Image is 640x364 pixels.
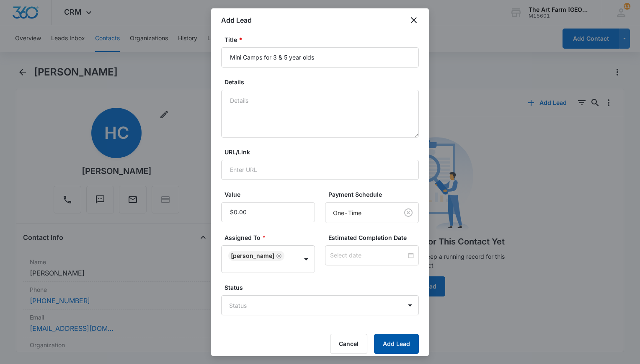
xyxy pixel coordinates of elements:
[374,334,419,354] button: Add Lead
[225,190,318,199] label: Value
[221,15,252,25] h1: Add Lead
[221,47,419,68] input: Title
[225,148,422,156] label: URL/Link
[225,78,422,86] label: Details
[330,334,367,354] button: Cancel
[330,251,406,260] input: Select date
[225,233,318,242] label: Assigned To
[225,283,422,292] label: Status
[402,206,415,219] button: Clear
[328,190,422,199] label: Payment Schedule
[221,160,419,180] input: Enter URL
[274,253,282,259] div: Remove Erin Hamilton
[231,253,274,259] div: [PERSON_NAME]
[328,233,422,242] label: Estimated Completion Date
[221,202,315,222] input: Value
[409,15,419,25] button: close
[225,35,422,44] label: Title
